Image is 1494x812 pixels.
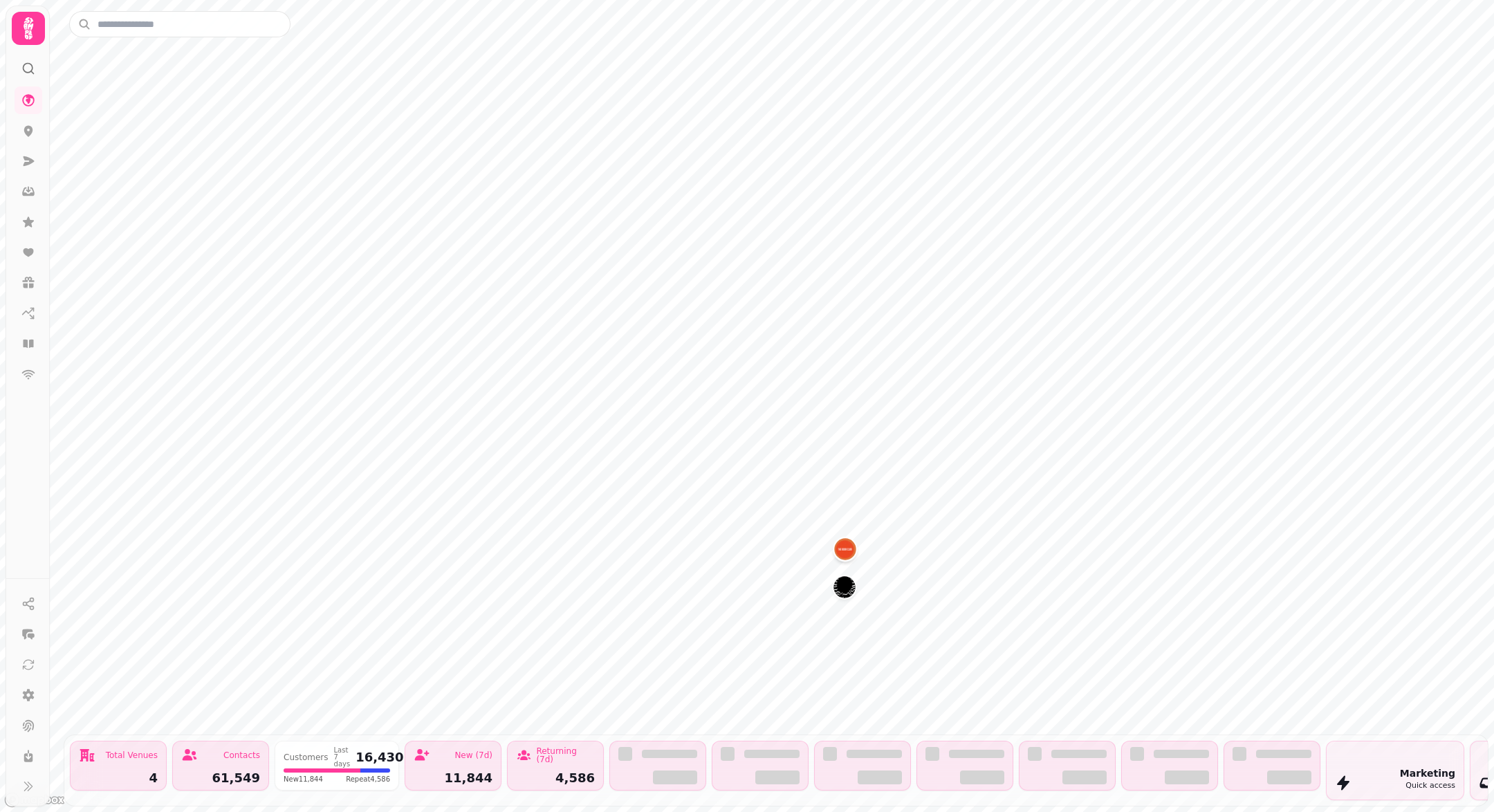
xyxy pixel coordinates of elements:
[346,774,390,784] span: Repeat 4,586
[79,772,158,784] div: 4
[356,751,403,764] div: 16,430
[106,751,158,759] div: Total Venues
[4,792,65,808] a: Mapbox logo
[516,772,595,784] div: 4,586
[334,747,351,768] div: Last 7 days
[414,772,492,784] div: 11,844
[833,576,856,602] div: Map marker
[834,538,856,564] div: Map marker
[284,753,329,762] div: Customers
[1400,780,1455,792] div: Quick access
[1400,766,1455,780] div: Marketing
[1326,741,1464,800] button: MarketingQuick access
[223,751,260,759] div: Contacts
[284,774,323,784] span: New 11,844
[536,747,595,764] div: Returning (7d)
[454,751,492,759] div: New (7d)
[181,772,260,784] div: 61,549
[833,576,856,598] button: Patterns
[834,538,856,560] button: The Book Club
